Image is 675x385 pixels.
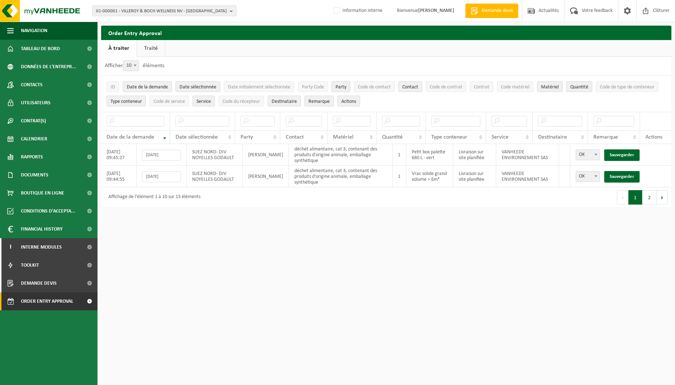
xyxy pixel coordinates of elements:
span: OK [576,150,600,160]
span: Service [196,99,211,104]
span: OK [576,171,600,181]
span: Interne modules [21,238,62,256]
button: IDID: Activate to sort [107,81,119,92]
span: Type conteneur [111,99,142,104]
span: Demande devis [480,7,515,14]
span: Contacts [21,76,43,94]
button: Code de type de conteneurCode de type de conteneur: Activate to sort [596,81,658,92]
div: Affichage de l'élément 1 à 10 sur 13 éléments [105,191,200,204]
span: Date sélectionnée [179,84,216,90]
button: Code du récepteurCode du récepteur: Activate to sort [218,96,264,106]
td: déchet alimentaire, cat 3, contenant des produits d'origine animale, emballage synthétique [289,166,393,187]
span: Rapports [21,148,43,166]
span: Code matériel [501,84,529,90]
button: 01-000001 - VILLEROY & BOCH WELLNESS NV - [GEOGRAPHIC_DATA] [92,5,237,16]
td: déchet alimentaire, cat 3, contenant des produits d'origine animale, emballage synthétique [289,144,393,166]
button: Party CodeParty Code: Activate to sort [298,81,328,92]
button: ContratContrat: Activate to sort [470,81,493,92]
span: Code de type de conteneur [600,84,654,90]
span: Code de service [153,99,185,104]
td: Vrac solide grand volume > 6m³ [406,166,453,187]
button: Code de contactCode de contact: Activate to sort [354,81,395,92]
span: Demande devis [21,274,57,292]
button: Code de contratCode de contrat: Activate to sort [426,81,466,92]
span: Calendrier [21,130,47,148]
span: Contrat [474,84,489,90]
td: Petit box palette 680 L - vert [406,144,453,166]
button: 1 [628,190,642,205]
span: Tableau de bord [21,40,60,58]
button: 2 [642,190,657,205]
span: Party [336,84,346,90]
strong: [PERSON_NAME] [418,8,454,13]
span: Type conteneur [431,134,467,140]
span: Date sélectionnée [176,134,218,140]
button: ServiceService: Activate to sort [192,96,215,106]
span: Données de l'entrepr... [21,58,76,76]
a: Sauvegarder [604,171,640,183]
span: OK [576,171,600,182]
button: DestinataireDestinataire : Activate to sort [268,96,301,106]
span: Matériel [333,134,354,140]
span: Contact [402,84,418,90]
a: Traité [137,40,165,57]
span: Toolkit [21,256,39,274]
span: Contrat(s) [21,112,46,130]
td: [DATE] 09:44:55 [101,166,137,187]
span: Code de contact [358,84,391,90]
td: SUEZ NORD- DIV NOYELLES GODAULT [187,166,242,187]
button: Date de la demandeDate de la demande: Activate to remove sorting [123,81,172,92]
span: 10 [124,61,139,71]
button: Code matérielCode matériel: Activate to sort [497,81,533,92]
button: Code de serviceCode de service: Activate to sort [150,96,189,106]
button: Actions [337,96,360,106]
span: Conditions d'accepta... [21,202,75,220]
button: Previous [617,190,628,205]
button: QuantitéQuantité: Activate to sort [566,81,592,92]
button: RemarqueRemarque: Activate to sort [304,96,334,106]
span: Date de la demande [127,84,168,90]
a: Sauvegarder [604,149,640,161]
span: Date de la demande [107,134,154,140]
span: Quantité [570,84,588,90]
button: Next [657,190,668,205]
span: Code du récepteur [222,99,260,104]
span: 10 [123,60,139,71]
a: À traiter [101,40,137,57]
span: Utilisateurs [21,94,51,112]
span: Party Code [302,84,324,90]
span: Code de contrat [430,84,462,90]
button: Date sélectionnéeDate sélectionnée: Activate to sort [176,81,220,92]
span: Matériel [541,84,559,90]
span: Service [492,134,509,140]
td: Livraison sur site planifiée [453,166,497,187]
label: Information interne [332,5,382,16]
td: 1 [393,144,406,166]
td: [PERSON_NAME] [243,166,289,187]
span: 01-000001 - VILLEROY & BOCH WELLNESS NV - [GEOGRAPHIC_DATA] [96,6,227,17]
span: Remarque [308,99,330,104]
td: VANHEEDE ENVIRONNEMENT SAS [496,166,559,187]
span: Destinataire [272,99,297,104]
span: Boutique en ligne [21,184,64,202]
span: Financial History [21,220,62,238]
span: Order entry approval [21,292,73,310]
td: [PERSON_NAME] [243,144,289,166]
h2: Order Entry Approval [101,26,671,40]
span: Contact [286,134,304,140]
td: [DATE] 09:45:27 [101,144,137,166]
span: Date initialement sélectionnée [228,84,290,90]
button: Type conteneurType conteneur: Activate to sort [107,96,146,106]
span: I [7,238,14,256]
span: Destinataire [538,134,567,140]
button: ContactContact: Activate to sort [398,81,422,92]
span: Remarque [593,134,618,140]
span: Quantité [382,134,403,140]
span: Navigation [21,22,47,40]
label: Afficher éléments [105,63,164,69]
td: SUEZ NORD- DIV NOYELLES GODAULT [187,144,242,166]
span: Party [241,134,253,140]
button: PartyParty: Activate to sort [332,81,350,92]
td: 1 [393,166,406,187]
